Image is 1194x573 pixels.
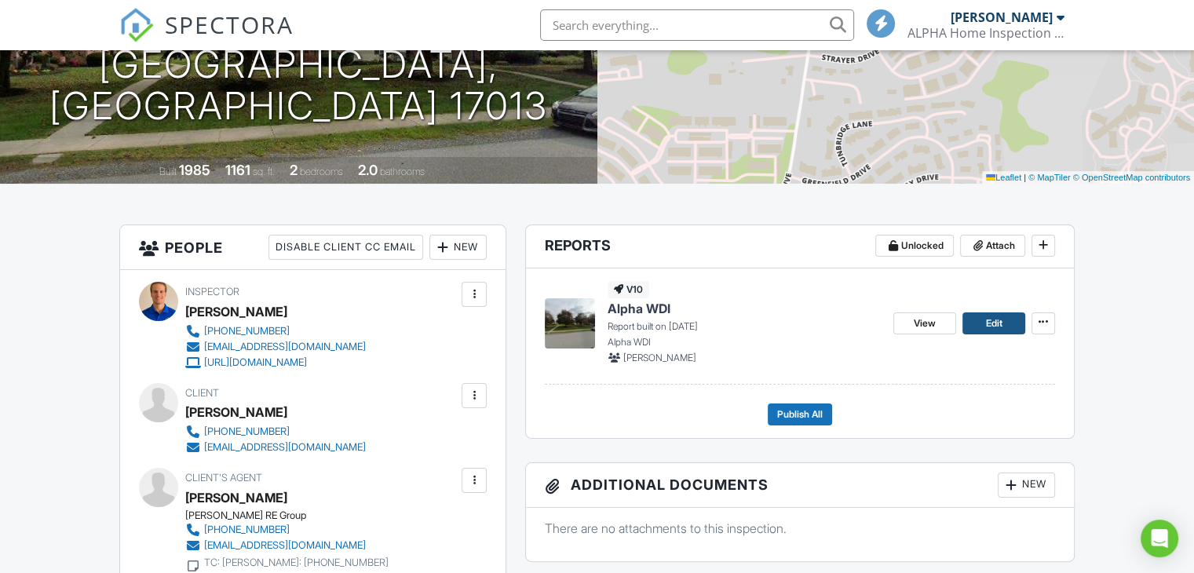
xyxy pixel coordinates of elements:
[25,2,572,126] h1: 40 [PERSON_NAME] Dr [GEOGRAPHIC_DATA], [GEOGRAPHIC_DATA] 17013
[1141,520,1178,557] div: Open Intercom Messenger
[290,162,298,178] div: 2
[159,166,177,177] span: Built
[185,424,366,440] a: [PHONE_NUMBER]
[165,8,294,41] span: SPECTORA
[907,25,1064,41] div: ALPHA Home Inspection LLC
[1028,173,1071,182] a: © MapTiler
[540,9,854,41] input: Search everything...
[545,520,1055,537] p: There are no attachments to this inspection.
[185,300,287,323] div: [PERSON_NAME]
[253,166,275,177] span: sq. ft.
[268,235,423,260] div: Disable Client CC Email
[225,162,250,178] div: 1161
[204,524,290,536] div: [PHONE_NUMBER]
[185,440,366,455] a: [EMAIL_ADDRESS][DOMAIN_NAME]
[204,341,366,353] div: [EMAIL_ADDRESS][DOMAIN_NAME]
[119,21,294,54] a: SPECTORA
[179,162,210,178] div: 1985
[1024,173,1026,182] span: |
[185,486,287,509] div: [PERSON_NAME]
[185,400,287,424] div: [PERSON_NAME]
[204,356,307,369] div: [URL][DOMAIN_NAME]
[429,235,487,260] div: New
[204,325,290,338] div: [PHONE_NUMBER]
[119,8,154,42] img: The Best Home Inspection Software - Spectora
[204,557,389,569] div: TC: [PERSON_NAME]: [PHONE_NUMBER]
[526,463,1074,508] h3: Additional Documents
[300,166,343,177] span: bedrooms
[185,286,239,297] span: Inspector
[998,473,1055,498] div: New
[120,225,506,270] h3: People
[204,425,290,438] div: [PHONE_NUMBER]
[380,166,425,177] span: bathrooms
[1073,173,1190,182] a: © OpenStreetMap contributors
[185,522,389,538] a: [PHONE_NUMBER]
[185,355,366,370] a: [URL][DOMAIN_NAME]
[185,472,262,484] span: Client's Agent
[185,323,366,339] a: [PHONE_NUMBER]
[358,162,378,178] div: 2.0
[204,539,366,552] div: [EMAIL_ADDRESS][DOMAIN_NAME]
[185,387,219,399] span: Client
[185,538,389,553] a: [EMAIL_ADDRESS][DOMAIN_NAME]
[986,173,1021,182] a: Leaflet
[185,339,366,355] a: [EMAIL_ADDRESS][DOMAIN_NAME]
[204,441,366,454] div: [EMAIL_ADDRESS][DOMAIN_NAME]
[951,9,1053,25] div: [PERSON_NAME]
[185,509,401,522] div: [PERSON_NAME] RE Group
